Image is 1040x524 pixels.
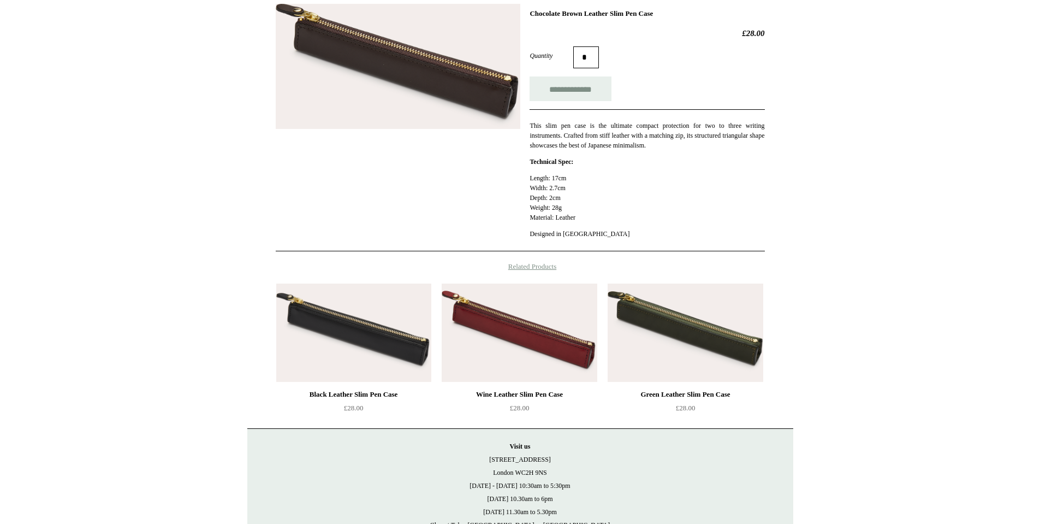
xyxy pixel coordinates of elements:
span: £28.00 [676,404,696,412]
label: Quantity [530,51,573,61]
a: Wine Leather Slim Pen Case Wine Leather Slim Pen Case [442,284,597,382]
p: This slim pen case is the ultimate compact protection for two to three writing instruments. Craft... [530,121,764,150]
p: Length: 17cm Width: 2.7cm Depth: 2cm Weight: 28g Material: Leather [530,173,764,222]
img: Green Leather Slim Pen Case [608,284,763,382]
div: Black Leather Slim Pen Case [279,388,429,401]
a: Wine Leather Slim Pen Case £28.00 [442,388,597,433]
img: Wine Leather Slim Pen Case [442,284,597,382]
strong: Technical Spec: [530,158,573,166]
img: Black Leather Slim Pen Case [276,284,431,382]
a: Black Leather Slim Pen Case £28.00 [276,388,431,433]
strong: Visit us [510,443,531,450]
span: £28.00 [510,404,530,412]
h2: £28.00 [530,28,764,38]
img: Chocolate Brown Leather Slim Pen Case [276,4,520,129]
div: Green Leather Slim Pen Case [610,388,760,401]
p: Designed in [GEOGRAPHIC_DATA] [530,229,764,239]
div: Wine Leather Slim Pen Case [444,388,594,401]
a: Green Leather Slim Pen Case Green Leather Slim Pen Case [608,284,763,382]
h1: Chocolate Brown Leather Slim Pen Case [530,9,764,18]
a: Green Leather Slim Pen Case £28.00 [608,388,763,433]
span: £28.00 [344,404,364,412]
h4: Related Products [247,262,793,271]
a: Black Leather Slim Pen Case Black Leather Slim Pen Case [276,284,431,382]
